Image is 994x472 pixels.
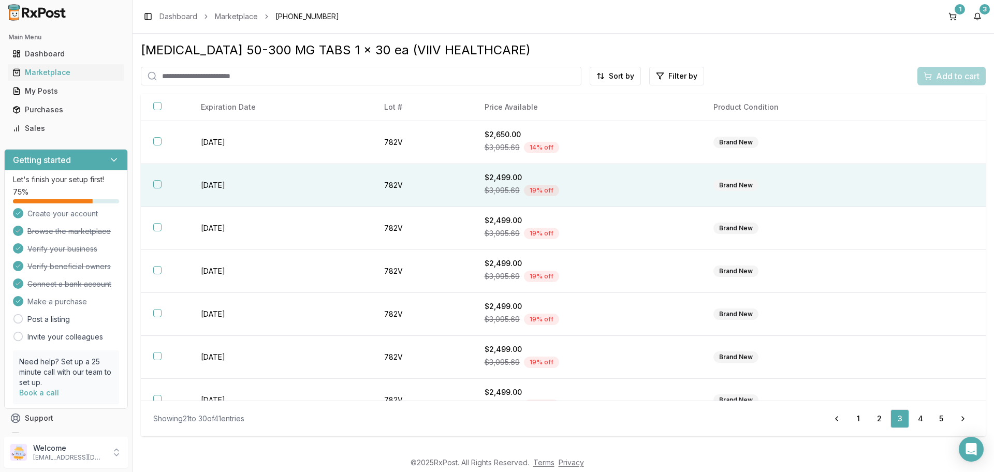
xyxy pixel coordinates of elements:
div: Brand New [713,223,758,234]
p: Need help? Set up a 25 minute call with our team to set up. [19,357,113,388]
td: [DATE] [188,379,372,422]
span: $3,095.69 [485,400,520,410]
th: Lot # [372,94,472,121]
div: $2,499.00 [485,387,689,397]
td: 782V [372,207,472,250]
a: Marketplace [8,63,124,82]
span: $3,095.69 [485,314,520,325]
div: 19 % off [524,400,559,411]
th: Price Available [472,94,701,121]
a: Terms [533,458,554,467]
span: Feedback [25,432,60,442]
div: Brand New [713,351,758,363]
div: Dashboard [12,49,120,59]
button: Sort by [590,67,641,85]
div: [MEDICAL_DATA] 50-300 MG TABS 1 x 30 ea (VIIV HEALTHCARE) [141,42,986,58]
img: RxPost Logo [4,4,70,21]
p: Welcome [33,443,105,453]
a: My Posts [8,82,124,100]
a: Dashboard [8,45,124,63]
span: $3,095.69 [485,185,520,196]
a: Sales [8,119,124,138]
a: Invite your colleagues [27,332,103,342]
div: $2,499.00 [485,215,689,226]
button: Feedback [4,427,128,446]
button: 1 [944,8,961,25]
div: 19 % off [524,357,559,368]
a: 4 [911,409,930,428]
h3: Getting started [13,154,71,166]
button: Sales [4,120,128,137]
div: 19 % off [524,185,559,196]
td: 782V [372,121,472,164]
button: My Posts [4,83,128,99]
a: Go to next page [953,409,973,428]
div: Marketplace [12,67,120,78]
div: $2,499.00 [485,172,689,183]
div: 1 [955,4,965,14]
div: 14 % off [524,142,559,153]
div: Showing 21 to 30 of 41 entries [153,414,244,424]
div: Purchases [12,105,120,115]
span: Verify your business [27,244,97,254]
button: Filter by [649,67,704,85]
button: Marketplace [4,64,128,81]
a: 3 [890,409,909,428]
span: Create your account [27,209,98,219]
td: 782V [372,250,472,293]
div: Brand New [713,265,758,277]
a: Marketplace [215,11,258,22]
td: [DATE] [188,250,372,293]
div: Open Intercom Messenger [959,437,984,462]
td: [DATE] [188,121,372,164]
th: Product Condition [701,94,908,121]
span: $3,095.69 [485,271,520,282]
button: Dashboard [4,46,128,62]
td: [DATE] [188,164,372,207]
a: Book a call [19,388,59,397]
span: Verify beneficial owners [27,261,111,272]
th: Expiration Date [188,94,372,121]
td: [DATE] [188,207,372,250]
a: 1 [849,409,868,428]
nav: pagination [826,409,973,428]
p: [EMAIL_ADDRESS][DOMAIN_NAME] [33,453,105,462]
span: [PHONE_NUMBER] [275,11,339,22]
div: 19 % off [524,271,559,282]
span: Sort by [609,71,634,81]
span: $3,095.69 [485,142,520,153]
a: 5 [932,409,951,428]
div: Brand New [713,308,758,320]
div: 3 [980,4,990,14]
a: Privacy [559,458,584,467]
span: 75 % [13,187,28,197]
h2: Main Menu [8,33,124,41]
div: 19 % off [524,228,559,239]
div: My Posts [12,86,120,96]
a: Dashboard [159,11,197,22]
div: Brand New [713,137,758,148]
div: $2,650.00 [485,129,689,140]
a: 2 [870,409,888,428]
span: $3,095.69 [485,228,520,239]
img: User avatar [10,444,27,461]
td: 782V [372,336,472,379]
a: Purchases [8,100,124,119]
td: 782V [372,293,472,336]
span: Connect a bank account [27,279,111,289]
button: Support [4,409,128,427]
div: Sales [12,123,120,134]
span: Filter by [668,71,697,81]
button: 3 [969,8,986,25]
div: $2,499.00 [485,301,689,312]
div: $2,499.00 [485,344,689,355]
a: Go to previous page [826,409,847,428]
nav: breadcrumb [159,11,339,22]
div: $2,499.00 [485,258,689,269]
span: Browse the marketplace [27,226,111,237]
span: Make a purchase [27,297,87,307]
td: [DATE] [188,293,372,336]
td: 782V [372,164,472,207]
div: Brand New [713,394,758,406]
